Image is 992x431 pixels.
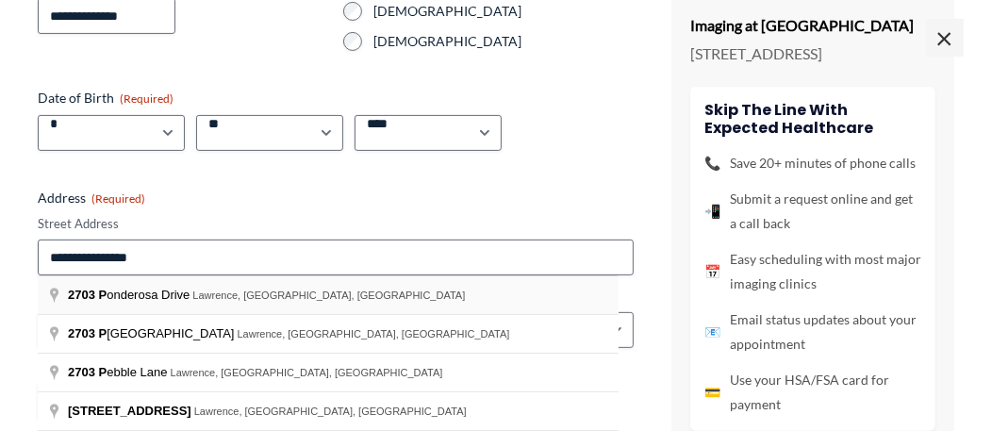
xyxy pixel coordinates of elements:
[704,259,720,284] span: 📅
[99,288,107,302] span: P
[704,320,720,344] span: 📧
[120,91,174,106] span: (Required)
[704,368,921,417] li: Use your HSA/FSA card for payment
[68,326,238,340] span: [GEOGRAPHIC_DATA]
[704,187,921,236] li: Submit a request online and get a call back
[238,328,510,340] span: Lawrence, [GEOGRAPHIC_DATA], [GEOGRAPHIC_DATA]
[171,367,443,378] span: Lawrence, [GEOGRAPHIC_DATA], [GEOGRAPHIC_DATA]
[704,247,921,296] li: Easy scheduling with most major imaging clinics
[91,191,145,206] span: (Required)
[690,12,935,41] p: Imaging at [GEOGRAPHIC_DATA]
[68,288,95,302] span: 2703
[68,365,171,379] span: ebble Lane
[704,380,720,405] span: 💳
[38,215,634,233] label: Street Address
[68,404,191,418] span: [STREET_ADDRESS]
[704,151,921,175] li: Save 20+ minutes of phone calls
[192,290,465,301] span: Lawrence, [GEOGRAPHIC_DATA], [GEOGRAPHIC_DATA]
[38,89,174,108] legend: Date of Birth
[704,199,720,224] span: 📲
[704,101,921,137] h4: Skip the line with Expected Healthcare
[68,288,192,302] span: onderosa Drive
[68,326,107,340] span: 2703 P
[68,365,107,379] span: 2703 P
[38,189,145,207] legend: Address
[373,2,634,21] label: [DEMOGRAPHIC_DATA]
[926,19,964,57] span: ×
[373,32,634,51] label: [DEMOGRAPHIC_DATA]
[704,307,921,356] li: Email status updates about your appointment
[194,406,467,417] span: Lawrence, [GEOGRAPHIC_DATA], [GEOGRAPHIC_DATA]
[704,151,720,175] span: 📞
[690,40,935,68] p: [STREET_ADDRESS]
